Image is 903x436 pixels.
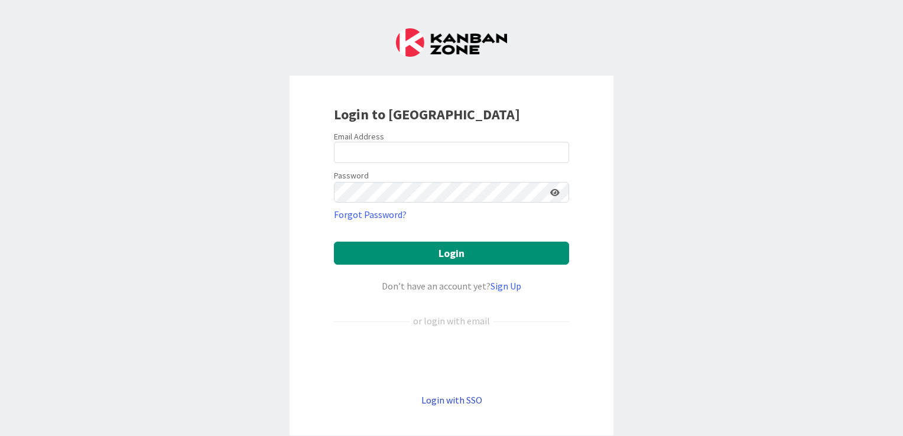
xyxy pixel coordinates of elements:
[328,347,575,373] iframe: Sign in with Google Button
[410,314,493,328] div: or login with email
[396,28,507,57] img: Kanban Zone
[491,280,521,292] a: Sign Up
[334,207,407,222] a: Forgot Password?
[421,394,482,406] a: Login with SSO
[334,131,384,142] label: Email Address
[334,105,520,123] b: Login to [GEOGRAPHIC_DATA]
[334,279,569,293] div: Don’t have an account yet?
[334,170,369,182] label: Password
[334,242,569,265] button: Login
